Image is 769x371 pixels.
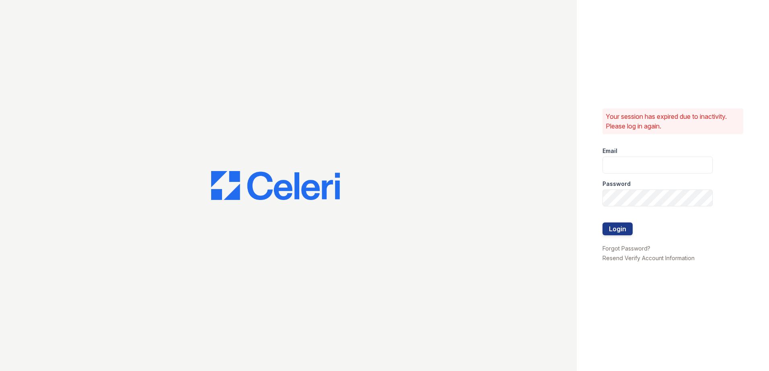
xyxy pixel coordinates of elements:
[602,180,631,188] label: Password
[606,112,740,131] p: Your session has expired due to inactivity. Please log in again.
[211,171,340,200] img: CE_Logo_Blue-a8612792a0a2168367f1c8372b55b34899dd931a85d93a1a3d3e32e68fde9ad4.png
[602,147,617,155] label: Email
[602,255,695,261] a: Resend Verify Account Information
[602,245,650,252] a: Forgot Password?
[602,222,633,235] button: Login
